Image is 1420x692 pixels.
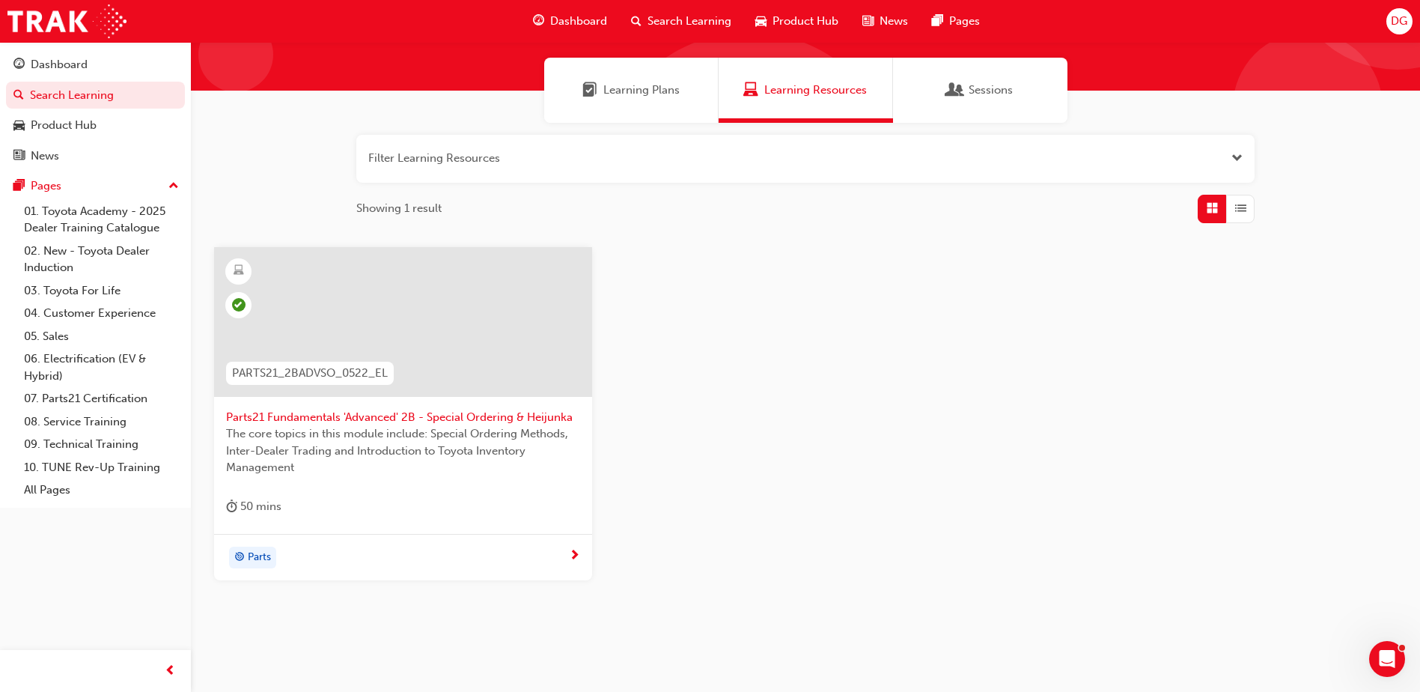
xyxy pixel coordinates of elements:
a: 08. Service Training [18,410,185,434]
span: Product Hub [773,13,838,30]
span: PARTS21_2BADVSO_0522_EL [232,365,388,382]
span: target-icon [234,548,245,568]
span: prev-icon [165,662,176,681]
span: Parts [248,549,271,566]
div: Product Hub [31,117,97,134]
span: car-icon [13,119,25,133]
button: Open the filter [1231,150,1243,167]
a: 04. Customer Experience [18,302,185,325]
span: Sessions [948,82,963,99]
button: DG [1386,8,1413,34]
a: SessionsSessions [893,58,1067,123]
span: next-icon [569,550,580,563]
span: search-icon [13,89,24,103]
span: pages-icon [13,180,25,193]
a: All Pages [18,479,185,502]
div: 50 mins [226,497,281,516]
span: news-icon [862,12,874,31]
span: Learning Plans [582,82,597,99]
a: News [6,142,185,170]
span: DG [1391,13,1407,30]
span: Sessions [969,82,1013,99]
span: Search Learning [647,13,731,30]
span: Pages [949,13,980,30]
span: Showing 1 result [356,200,442,217]
span: News [880,13,908,30]
a: guage-iconDashboard [521,6,619,37]
a: 09. Technical Training [18,433,185,456]
a: 06. Electrification (EV & Hybrid) [18,347,185,387]
a: 10. TUNE Rev-Up Training [18,456,185,479]
a: Product Hub [6,112,185,139]
span: Dashboard [550,13,607,30]
div: Pages [31,177,61,195]
span: learningRecordVerb_COMPLETE-icon [232,298,246,312]
span: learningResourceType_ELEARNING-icon [234,261,244,281]
span: Parts21 Fundamentals 'Advanced' 2B - Special Ordering & Heijunka [226,409,580,426]
span: guage-icon [533,12,544,31]
a: news-iconNews [850,6,920,37]
img: Trak [7,4,127,38]
button: DashboardSearch LearningProduct HubNews [6,48,185,172]
a: car-iconProduct Hub [743,6,850,37]
span: List [1235,200,1246,217]
button: Pages [6,172,185,200]
a: search-iconSearch Learning [619,6,743,37]
span: car-icon [755,12,767,31]
span: guage-icon [13,58,25,72]
a: 07. Parts21 Certification [18,387,185,410]
span: Learning Plans [603,82,680,99]
span: Learning Resources [764,82,867,99]
a: 05. Sales [18,325,185,348]
span: Learning Resources [743,82,758,99]
a: pages-iconPages [920,6,992,37]
span: news-icon [13,150,25,163]
span: pages-icon [932,12,943,31]
span: up-icon [168,177,179,196]
a: 03. Toyota For Life [18,279,185,303]
span: search-icon [631,12,642,31]
a: PARTS21_2BADVSO_0522_ELParts21 Fundamentals 'Advanced' 2B - Special Ordering & HeijunkaThe core t... [214,247,592,581]
a: Learning ResourcesLearning Resources [719,58,893,123]
span: Grid [1207,200,1218,217]
a: Learning PlansLearning Plans [544,58,719,123]
a: 01. Toyota Academy - 2025 Dealer Training Catalogue [18,200,185,240]
div: Dashboard [31,56,88,73]
div: News [31,148,59,165]
span: duration-icon [226,497,237,516]
span: The core topics in this module include: Special Ordering Methods, Inter-Dealer Trading and Introd... [226,425,580,476]
a: Search Learning [6,82,185,109]
a: 02. New - Toyota Dealer Induction [18,240,185,279]
iframe: Intercom live chat [1369,641,1405,677]
a: Dashboard [6,51,185,79]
